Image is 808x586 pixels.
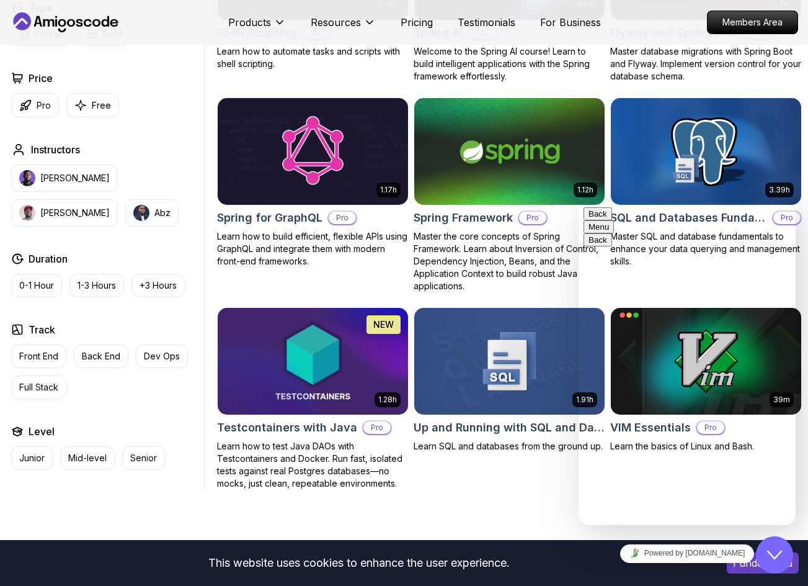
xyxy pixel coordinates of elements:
img: Spring for GraphQL card [218,98,408,205]
p: Learn how to test Java DAOs with Testcontainers and Docker. Run fast, isolated tests against real... [217,440,409,490]
h2: Track [29,322,55,337]
p: Pro [329,212,356,224]
p: [PERSON_NAME] [40,207,110,219]
a: Up and Running with SQL and Databases card1.91hUp and Running with SQL and DatabasesLearn SQL and... [414,307,605,453]
p: Products [228,15,271,30]
h2: Instructors [31,142,80,157]
a: Spring for GraphQL card1.17hSpring for GraphQLProLearn how to build efficient, flexible APIs usin... [217,97,409,268]
a: Pricing [401,15,433,30]
img: Testcontainers with Java card [218,308,408,415]
button: instructor img[PERSON_NAME] [11,199,118,227]
p: Learn how to build efficient, flexible APIs using GraphQL and integrate them with modern front-en... [217,230,409,268]
a: Spring Framework card1.12hSpring FrameworkProMaster the core concepts of Spring Framework. Learn ... [414,97,605,292]
p: Pro [519,212,546,224]
p: NEW [373,318,394,331]
p: 1.28h [378,395,397,405]
p: 0-1 Hour [19,279,54,292]
p: 1.91h [576,395,593,405]
img: instructor img [133,205,149,221]
img: SQL and Databases Fundamentals card [611,98,801,205]
h2: Spring Framework [414,209,513,227]
iframe: chat widget [579,539,796,567]
p: 1.17h [380,185,397,195]
button: +3 Hours [131,274,185,297]
p: Front End [19,350,58,363]
a: For Business [540,15,601,30]
h2: Level [29,424,55,439]
p: Master database migrations with Spring Boot and Flyway. Implement version control for your databa... [610,45,802,83]
button: instructor img[PERSON_NAME] [11,165,118,192]
button: Front End [11,345,66,368]
p: Pro [37,99,51,112]
button: Free [66,93,119,117]
div: This website uses cookies to enhance the user experience. [9,549,708,577]
button: Senior [122,446,165,470]
button: instructor imgAbz [125,199,179,227]
button: Mid-level [60,446,115,470]
h2: Up and Running with SQL and Databases [414,419,605,436]
button: Dev Ops [136,345,188,368]
p: Learn how to automate tasks and scripts with shell scripting. [217,45,409,70]
p: +3 Hours [140,279,177,292]
a: Testcontainers with Java card1.28hNEWTestcontainers with JavaProLearn how to test Java DAOs with ... [217,307,409,490]
h2: Testcontainers with Java [217,419,357,436]
button: Resources [311,15,376,40]
p: Full Stack [19,381,58,394]
img: Up and Running with SQL and Databases card [414,308,605,415]
img: instructor img [19,205,35,221]
a: SQL and Databases Fundamentals card3.39hSQL and Databases FundamentalsProMaster SQL and database ... [610,97,802,268]
p: 1-3 Hours [78,279,116,292]
p: Free [92,99,111,112]
p: Junior [19,452,45,464]
h2: Price [29,71,53,86]
img: Spring Framework card [414,98,605,205]
p: Mid-level [68,452,107,464]
a: Members Area [707,11,798,34]
a: Testimonials [458,15,515,30]
p: Welcome to the Spring AI course! Learn to build intelligent applications with the Spring framewor... [414,45,605,83]
p: [PERSON_NAME] [40,172,110,184]
p: Members Area [708,11,797,34]
button: Pro [11,93,59,117]
button: Junior [11,446,53,470]
p: 3.39h [769,185,790,195]
iframe: chat widget [756,536,796,574]
button: Full Stack [11,376,66,399]
img: instructor img [19,170,35,186]
h2: Duration [29,251,68,266]
p: Back End [82,350,120,363]
button: 0-1 Hour [11,274,62,297]
p: Pro [363,421,391,434]
p: Dev Ops [144,350,180,363]
p: Master the core concepts of Spring Framework. Learn about Inversion of Control, Dependency Inject... [414,230,605,292]
iframe: chat widget [579,202,796,525]
p: 1.12h [577,185,593,195]
h2: Spring for GraphQL [217,209,322,227]
button: Products [228,15,286,40]
p: Resources [311,15,361,30]
p: Learn SQL and databases from the ground up. [414,440,605,453]
button: 1-3 Hours [69,274,124,297]
p: Abz [154,207,171,219]
button: Back End [74,345,128,368]
p: Senior [130,452,157,464]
